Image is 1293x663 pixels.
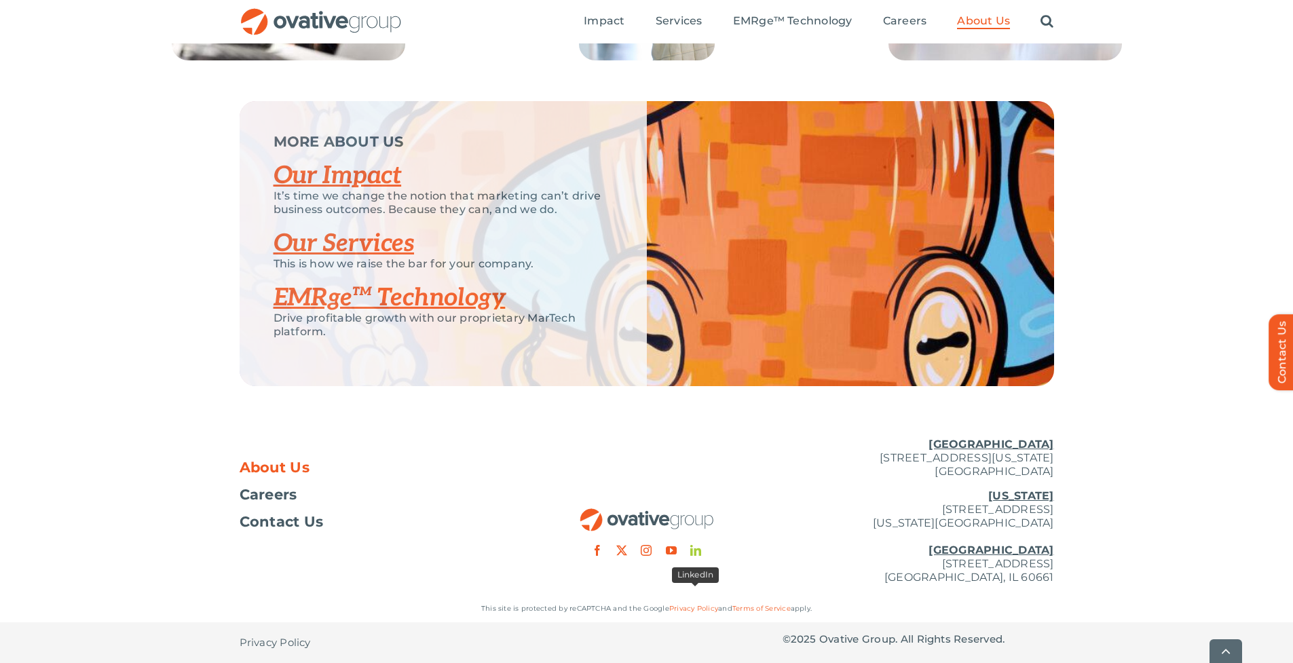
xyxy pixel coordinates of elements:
[274,283,506,313] a: EMRge™ Technology
[579,507,715,520] a: OG_Full_horizontal_RGB
[883,14,927,29] a: Careers
[240,461,511,474] a: About Us
[690,545,701,556] a: linkedin
[929,438,1053,451] u: [GEOGRAPHIC_DATA]
[274,161,402,191] a: Our Impact
[656,14,702,29] a: Services
[988,489,1053,502] u: [US_STATE]
[584,14,624,28] span: Impact
[274,189,613,216] p: It’s time we change the notion that marketing can’t drive business outcomes. Because they can, an...
[240,515,511,529] a: Contact Us
[1041,14,1053,29] a: Search
[732,604,791,613] a: Terms of Service
[592,545,603,556] a: facebook
[733,14,852,28] span: EMRge™ Technology
[669,604,718,613] a: Privacy Policy
[240,488,297,501] span: Careers
[240,461,310,474] span: About Us
[641,545,652,556] a: instagram
[240,602,1054,615] p: This site is protected by reCAPTCHA and the Google and apply.
[672,567,719,583] div: LinkedIn
[240,622,311,663] a: Privacy Policy
[240,7,402,20] a: OG_Full_horizontal_RGB
[783,438,1054,478] p: [STREET_ADDRESS][US_STATE] [GEOGRAPHIC_DATA]
[240,636,311,649] span: Privacy Policy
[791,632,817,645] span: 2025
[240,515,324,529] span: Contact Us
[274,229,415,259] a: Our Services
[274,257,613,271] p: This is how we raise the bar for your company.
[666,545,677,556] a: youtube
[274,135,613,149] p: MORE ABOUT US
[957,14,1010,28] span: About Us
[584,14,624,29] a: Impact
[240,622,511,663] nav: Footer - Privacy Policy
[240,461,511,529] nav: Footer Menu
[656,14,702,28] span: Services
[783,489,1054,584] p: [STREET_ADDRESS] [US_STATE][GEOGRAPHIC_DATA] [STREET_ADDRESS] [GEOGRAPHIC_DATA], IL 60661
[733,14,852,29] a: EMRge™ Technology
[240,488,511,501] a: Careers
[929,544,1053,556] u: [GEOGRAPHIC_DATA]
[616,545,627,556] a: twitter
[783,632,1054,646] p: © Ovative Group. All Rights Reserved.
[957,14,1010,29] a: About Us
[274,311,613,339] p: Drive profitable growth with our proprietary MarTech platform.
[883,14,927,28] span: Careers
